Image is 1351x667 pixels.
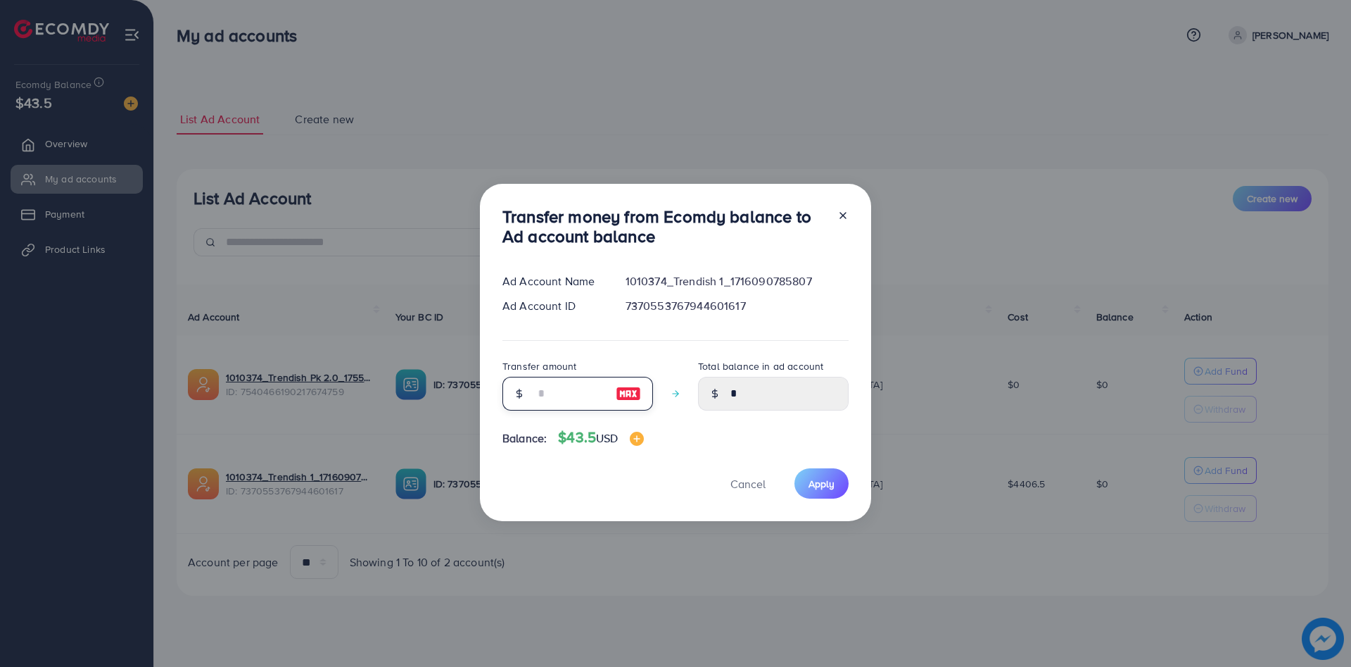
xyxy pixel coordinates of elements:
[730,476,766,492] span: Cancel
[596,430,618,446] span: USD
[558,429,643,447] h4: $43.5
[491,298,614,314] div: Ad Account ID
[713,468,783,499] button: Cancel
[502,206,826,247] h3: Transfer money from Ecomdy balance to Ad account balance
[491,273,614,289] div: Ad Account Name
[794,468,849,499] button: Apply
[614,273,860,289] div: 1010374_Trendish 1_1716090785807
[502,359,576,373] label: Transfer amount
[614,298,860,314] div: 7370553767944601617
[698,359,823,373] label: Total balance in ad account
[630,432,644,446] img: image
[616,385,641,402] img: image
[808,477,835,491] span: Apply
[502,430,547,447] span: Balance:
